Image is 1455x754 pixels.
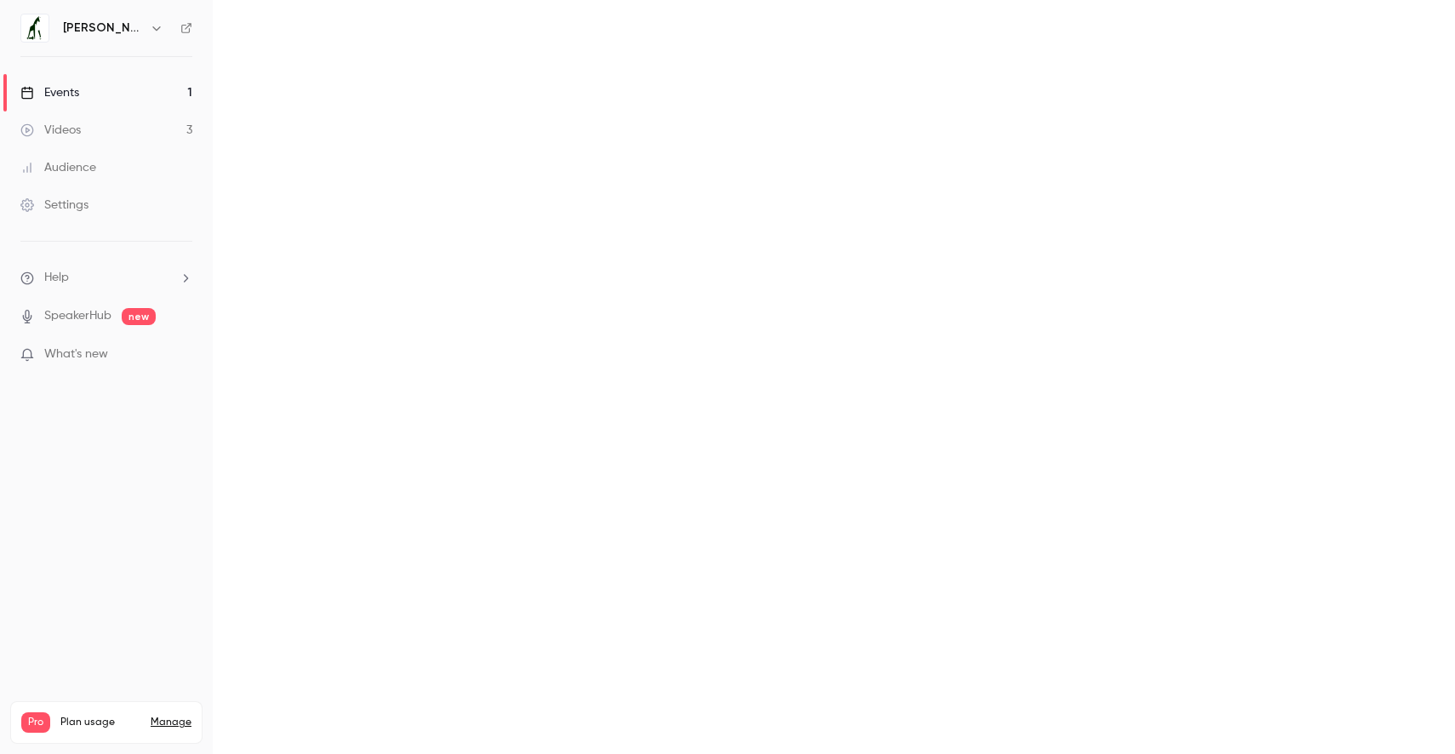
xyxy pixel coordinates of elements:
[44,307,111,325] a: SpeakerHub
[122,308,156,325] span: new
[20,197,88,214] div: Settings
[20,269,192,287] li: help-dropdown-opener
[44,269,69,287] span: Help
[21,14,48,42] img: Jung von Matt IMPACT
[63,20,143,37] h6: [PERSON_NAME] von [PERSON_NAME] IMPACT
[20,84,79,101] div: Events
[151,716,191,729] a: Manage
[44,346,108,363] span: What's new
[172,347,192,363] iframe: Noticeable Trigger
[21,712,50,733] span: Pro
[60,716,140,729] span: Plan usage
[20,159,96,176] div: Audience
[20,122,81,139] div: Videos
